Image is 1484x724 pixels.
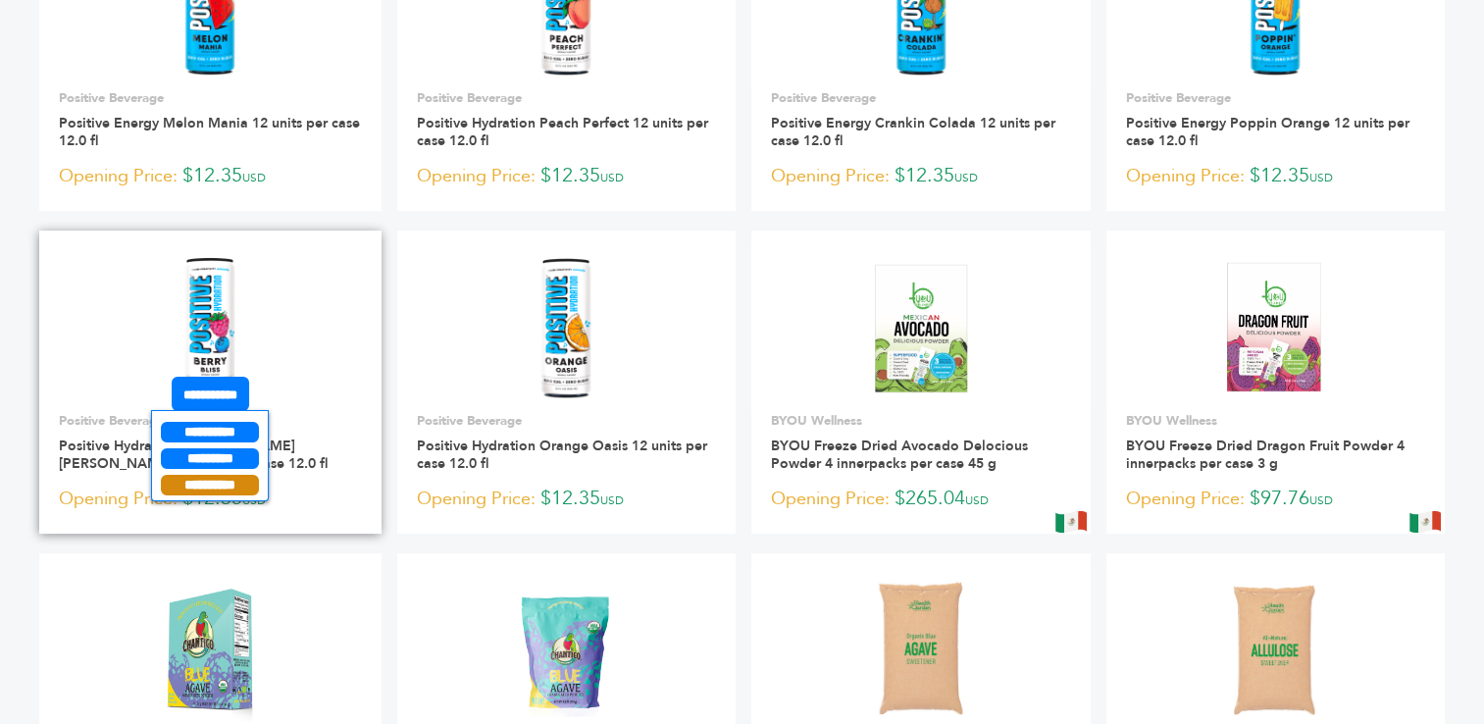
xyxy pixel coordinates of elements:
[771,485,1071,514] p: $265.04
[771,162,1071,191] p: $12.35
[868,257,974,398] img: BYOU Freeze Dried Avocado Delocious Powder 4 innerpacks per case 45 g
[1126,486,1245,512] span: Opening Price:
[1309,492,1333,508] span: USD
[771,163,890,189] span: Opening Price:
[1126,89,1426,107] p: Positive Beverage
[59,485,362,514] p: $12.35
[59,114,360,150] a: Positive Energy Melon Mania 12 units per case 12.0 fl
[771,486,890,512] span: Opening Price:
[417,163,536,189] span: Opening Price:
[1126,485,1426,514] p: $97.76
[59,437,328,473] a: Positive Hydration [PERSON_NAME] [PERSON_NAME] 12 units per case 12.0 fl
[417,114,708,150] a: Positive Hydration Peach Perfect 12 units per case 12.0 fl
[771,437,1028,473] a: BYOU Freeze Dried Avocado Delocious Powder 4 innerpacks per case 45 g
[242,492,266,508] span: USD
[1126,412,1426,430] p: BYOU Wellness
[771,89,1071,107] p: Positive Beverage
[417,485,717,514] p: $12.35
[771,412,1071,430] p: BYOU Wellness
[417,89,717,107] p: Positive Beverage
[1126,114,1409,150] a: Positive Energy Poppin Orange 12 units per case 12.0 fl
[1126,163,1245,189] span: Opening Price:
[600,170,624,185] span: USD
[417,412,717,430] p: Positive Beverage
[874,580,967,721] img: Health Garden Agave Powder (Food Service) 1 units per case 55.0 lbs
[965,492,989,508] span: USD
[59,89,362,107] p: Positive Beverage
[537,258,595,399] img: Positive Hydration Orange Oasis 12 units per case 12.0 fl
[1126,437,1405,473] a: BYOU Freeze Dried Dragon Fruit Powder 4 innerpacks per case 3 g
[59,163,178,189] span: Opening Price:
[771,114,1055,150] a: Positive Energy Crankin Colada 12 units per case 12.0 fl
[59,486,178,512] span: Opening Price:
[600,492,624,508] span: USD
[1228,580,1324,722] img: Health Garden Allulose Powder (Food Service) 1 units per case 55.0 lbs
[954,170,978,185] span: USD
[59,412,362,430] p: Positive Beverage
[417,162,717,191] p: $12.35
[1309,170,1333,185] span: USD
[59,162,362,191] p: $12.35
[511,580,621,721] img: Chantico BLUE Agave Granulated Powder 250g Bag 8 units per case 8.8 oz
[1220,257,1330,398] img: BYOU Freeze Dried Dragon Fruit Powder 4 innerpacks per case 3 g
[180,257,239,398] img: Positive Hydration Berry Bliss 12 units per case 12.0 fl
[1126,162,1426,191] p: $12.35
[417,437,707,473] a: Positive Hydration Orange Oasis 12 units per case 12.0 fl
[242,170,266,185] span: USD
[155,580,265,721] img: Chantico BLUE Agave Granulated Powder 35ct Sachet Box 8 units per case 1.3 oz
[417,486,536,512] span: Opening Price:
